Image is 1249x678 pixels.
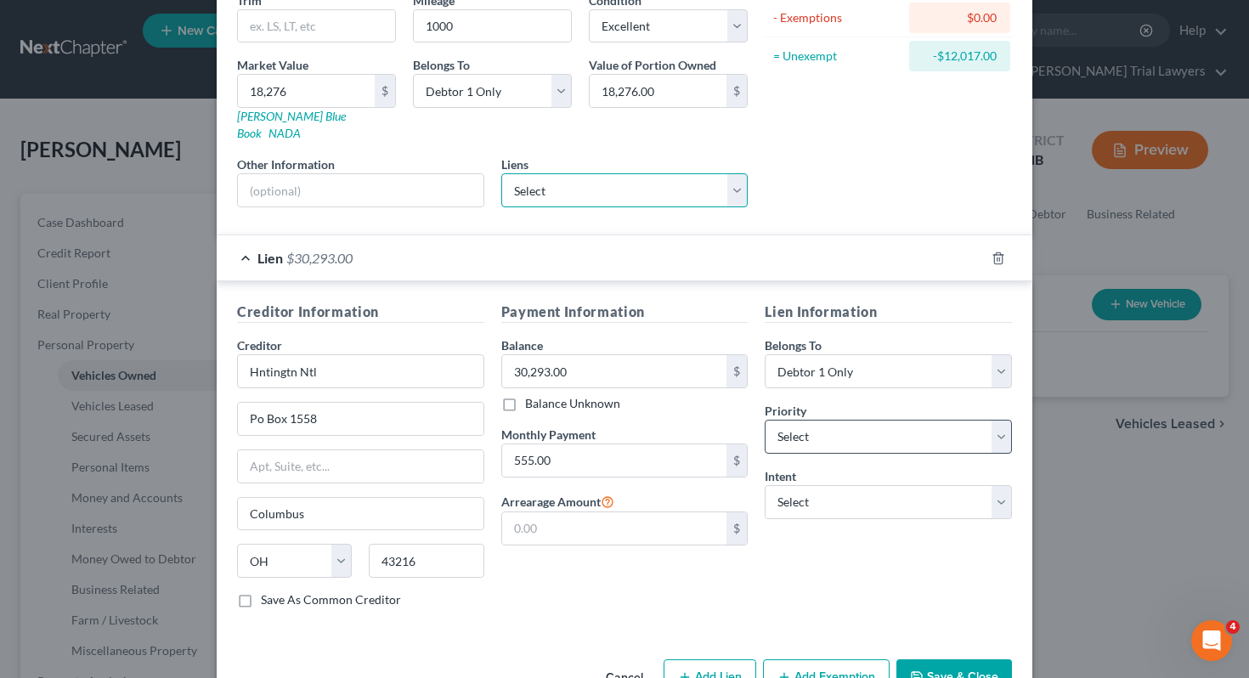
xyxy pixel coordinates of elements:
[501,155,528,173] label: Liens
[726,355,747,387] div: $
[238,498,483,530] input: Enter city...
[237,155,335,173] label: Other Information
[765,467,796,485] label: Intent
[238,450,483,483] input: Apt, Suite, etc...
[369,544,483,578] input: Enter zip...
[765,338,822,353] span: Belongs To
[590,75,726,107] input: 0.00
[726,512,747,545] div: $
[237,338,282,353] span: Creditor
[501,491,614,511] label: Arrearage Amount
[237,56,308,74] label: Market Value
[923,9,997,26] div: $0.00
[923,48,997,65] div: -$12,017.00
[257,250,283,266] span: Lien
[238,174,483,206] input: (optional)
[238,75,375,107] input: 0.00
[773,9,901,26] div: - Exemptions
[726,75,747,107] div: $
[589,56,716,74] label: Value of Portion Owned
[413,58,470,72] span: Belongs To
[525,395,620,412] label: Balance Unknown
[286,250,353,266] span: $30,293.00
[765,302,1012,323] h5: Lien Information
[1191,620,1232,661] iframe: Intercom live chat
[501,426,596,444] label: Monthly Payment
[238,403,483,435] input: Enter address...
[765,404,806,418] span: Priority
[237,302,484,323] h5: Creditor Information
[1226,620,1240,634] span: 4
[501,336,543,354] label: Balance
[502,512,727,545] input: 0.00
[237,109,346,140] a: [PERSON_NAME] Blue Book
[501,302,749,323] h5: Payment Information
[375,75,395,107] div: $
[238,10,395,42] input: ex. LS, LT, etc
[773,48,901,65] div: = Unexempt
[726,444,747,477] div: $
[414,10,571,42] input: --
[268,126,301,140] a: NADA
[237,354,484,388] input: Search creditor by name...
[261,591,401,608] label: Save As Common Creditor
[502,444,727,477] input: 0.00
[502,355,727,387] input: 0.00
